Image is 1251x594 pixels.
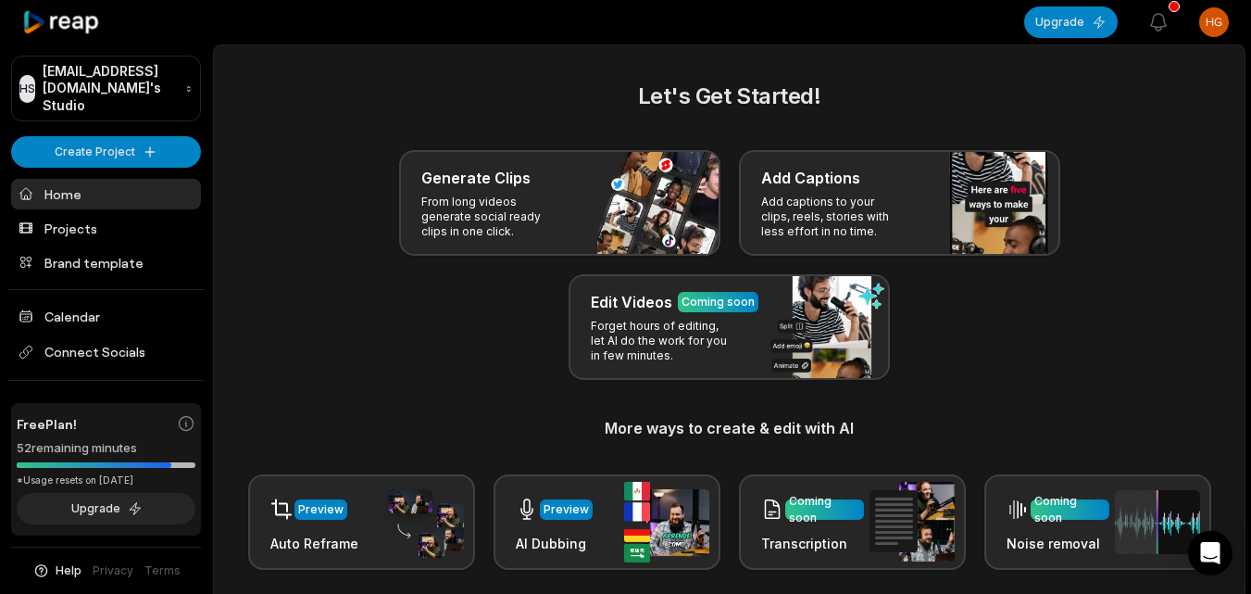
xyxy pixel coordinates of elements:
[11,301,201,332] a: Calendar
[11,335,201,369] span: Connect Socials
[32,562,81,579] button: Help
[1007,534,1109,553] h3: Noise removal
[761,195,905,239] p: Add captions to your clips, reels, stories with less effort in no time.
[421,195,565,239] p: From long videos generate social ready clips in one click.
[236,417,1222,439] h3: More ways to create & edit with AI
[17,474,195,487] div: *Usage resets on [DATE]
[270,534,358,553] h3: Auto Reframe
[761,534,864,553] h3: Transcription
[789,493,860,526] div: Coming soon
[11,247,201,278] a: Brand template
[19,75,35,103] div: HS
[544,501,589,518] div: Preview
[144,562,181,579] a: Terms
[421,167,531,189] h3: Generate Clips
[17,439,195,458] div: 52 remaining minutes
[1034,493,1106,526] div: Coming soon
[761,167,860,189] h3: Add Captions
[11,213,201,244] a: Projects
[1024,6,1118,38] button: Upgrade
[298,501,344,518] div: Preview
[624,482,709,562] img: ai_dubbing.png
[1115,490,1200,554] img: noise_removal.png
[1188,531,1232,575] div: Open Intercom Messenger
[236,80,1222,113] h2: Let's Get Started!
[17,493,195,524] button: Upgrade
[516,534,593,553] h3: AI Dubbing
[591,319,734,363] p: Forget hours of editing, let AI do the work for you in few minutes.
[869,482,955,562] img: transcription.png
[11,179,201,209] a: Home
[11,136,201,167] button: Create Project
[682,294,755,310] div: Coming soon
[17,414,77,434] span: Free Plan!
[93,562,133,579] a: Privacy
[379,487,464,559] img: auto_reframe.png
[43,63,178,114] p: [EMAIL_ADDRESS][DOMAIN_NAME]'s Studio
[591,291,672,313] h3: Edit Videos
[56,562,81,579] span: Help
